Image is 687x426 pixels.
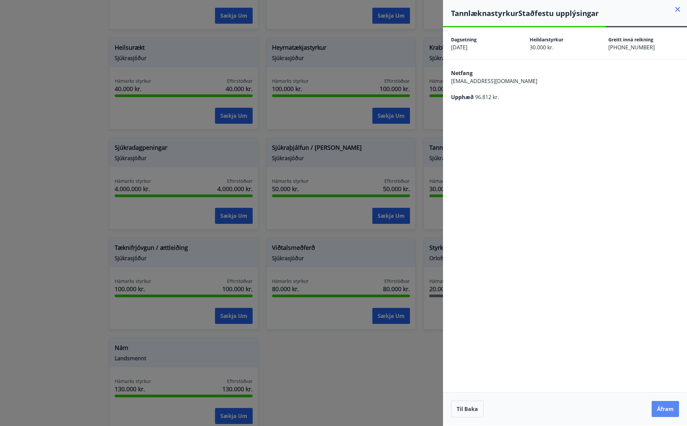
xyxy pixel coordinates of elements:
span: [EMAIL_ADDRESS][DOMAIN_NAME] [451,77,537,85]
button: Áfram [652,401,679,417]
span: [DATE] [451,44,467,51]
span: Netfang [451,69,473,77]
span: Heildarstyrkur [530,36,563,43]
span: 30.000 kr. [530,44,554,51]
span: Upphæð [451,93,474,101]
span: Greitt inná reikning [608,36,653,43]
button: Til baka [451,401,484,417]
span: [PHONE_NUMBER] [608,44,655,51]
span: 96.812 kr. [475,93,499,101]
span: Dagsetning [451,36,477,43]
h4: Tannlæknastyrkur Staðfestu upplýsingar [451,8,687,18]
